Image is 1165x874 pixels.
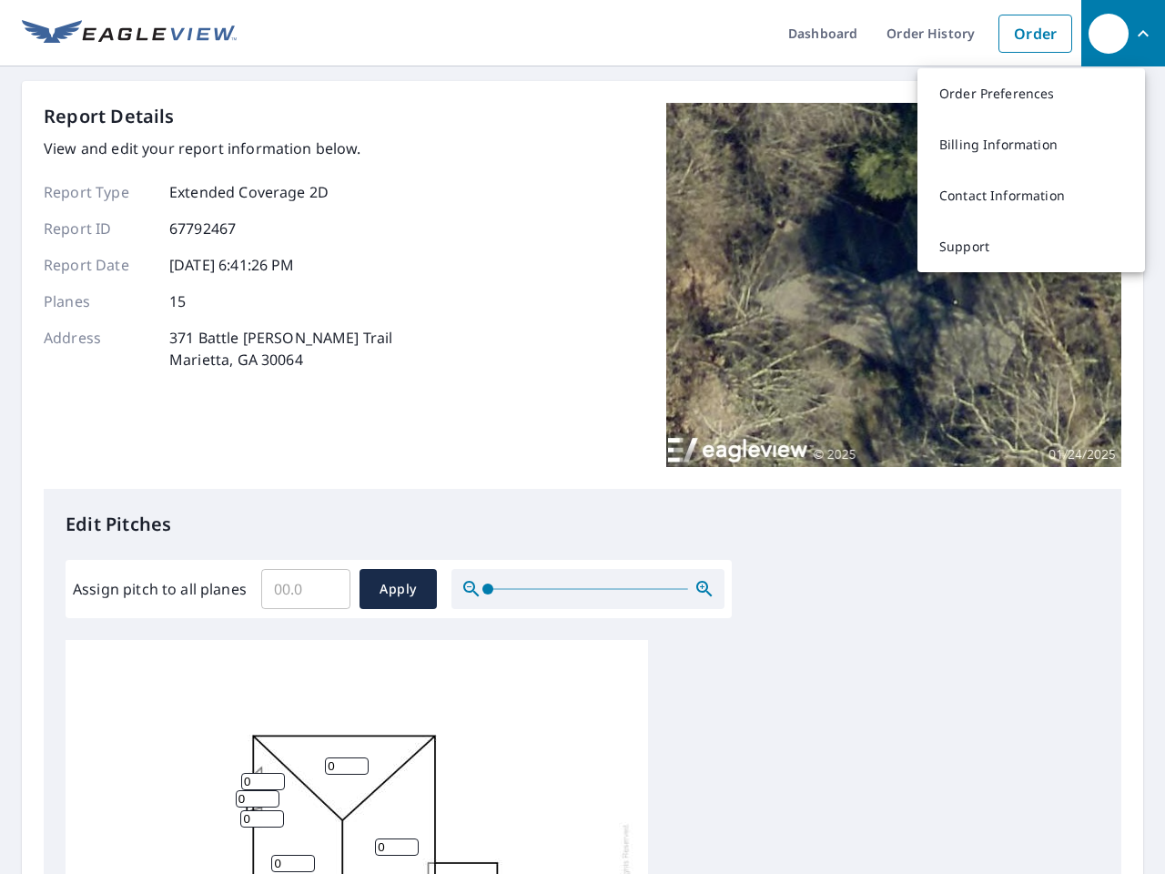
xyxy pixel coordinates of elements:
a: Support [917,221,1145,272]
p: Report Details [44,103,175,130]
label: Assign pitch to all planes [73,578,247,600]
p: Report Type [44,181,153,203]
p: Planes [44,290,153,312]
p: Extended Coverage 2D [169,181,329,203]
p: 67792467 [169,218,236,239]
p: 15 [169,290,186,312]
p: 371 Battle [PERSON_NAME] Trail Marietta, GA 30064 [169,327,393,371]
p: Edit Pitches [66,511,1099,538]
span: Apply [374,578,422,601]
img: Top image [666,103,1121,467]
a: Contact Information [917,170,1145,221]
p: Report Date [44,254,153,276]
p: Report ID [44,218,153,239]
a: Billing Information [917,119,1145,170]
a: Order [998,15,1072,53]
input: 00.0 [261,564,350,615]
img: EV Logo [22,20,237,47]
p: Address [44,327,153,371]
a: Order Preferences [917,68,1145,119]
p: View and edit your report information below. [44,137,393,159]
p: [DATE] 6:41:26 PM [169,254,295,276]
button: Apply [360,569,437,609]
